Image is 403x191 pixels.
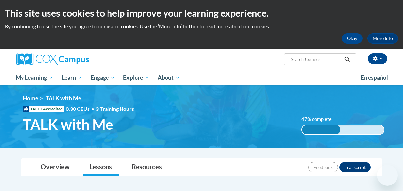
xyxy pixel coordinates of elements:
[16,53,89,65] img: Cox Campus
[46,95,81,102] span: TALK with Me
[16,53,133,65] a: Cox Campus
[11,70,392,85] div: Main menu
[367,33,398,44] a: More Info
[16,74,53,81] span: My Learning
[342,33,363,44] button: Okay
[339,162,371,172] button: Transcript
[86,70,119,85] a: Engage
[23,106,64,112] span: IACET Accredited
[91,106,94,112] span: •
[361,74,388,81] span: En español
[153,70,184,85] a: About
[158,74,180,81] span: About
[368,53,387,64] button: Account Settings
[23,95,38,102] a: Home
[83,159,119,176] a: Lessons
[66,105,96,112] span: 0.30 CEUs
[57,70,86,85] a: Learn
[23,116,113,133] span: TALK with Me
[34,159,76,176] a: Overview
[96,106,134,112] span: 3 Training Hours
[62,74,82,81] span: Learn
[342,55,352,63] button: Search
[302,125,340,134] div: 47% complete
[377,165,398,186] iframe: Button to launch messaging window
[5,7,398,20] h2: This site uses cookies to help improve your learning experience.
[91,74,115,81] span: Engage
[308,162,338,172] button: Feedback
[356,71,392,84] a: En español
[301,116,339,123] label: 47% complete
[5,23,398,30] p: By continuing to use the site you agree to our use of cookies. Use the ‘More info’ button to read...
[290,55,342,63] input: Search Courses
[119,70,153,85] a: Explore
[12,70,58,85] a: My Learning
[125,159,168,176] a: Resources
[123,74,149,81] span: Explore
